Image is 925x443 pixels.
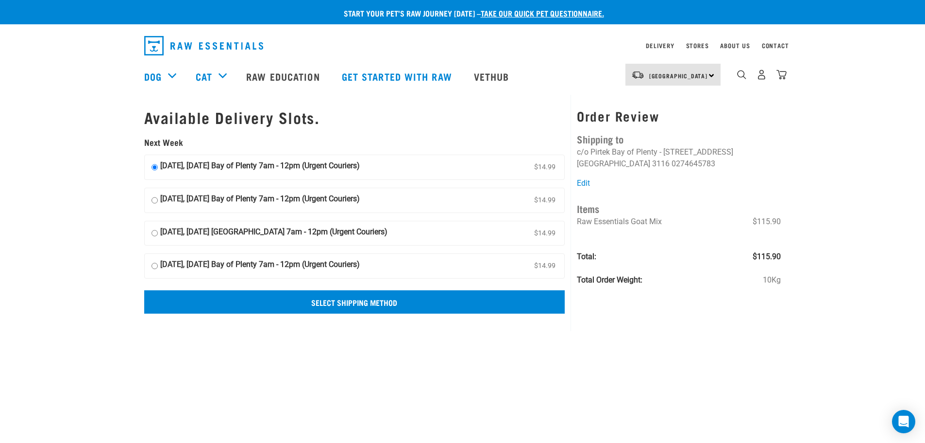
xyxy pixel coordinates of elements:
div: Open Intercom Messenger [892,410,915,433]
a: About Us [720,44,750,47]
a: Cat [196,69,212,84]
input: [DATE], [DATE] Bay of Plenty 7am - 12pm (Urgent Couriers) $14.99 [151,259,158,273]
span: [GEOGRAPHIC_DATA] [649,74,708,77]
nav: dropdown navigation [136,32,789,59]
img: home-icon@2x.png [776,70,787,80]
a: Contact [762,44,789,47]
span: 10Kg [763,274,781,286]
strong: Total: [577,252,596,261]
span: Raw Essentials Goat Mix [577,217,662,226]
span: $115.90 [753,251,781,263]
span: $115.90 [753,216,781,228]
h4: Items [577,201,781,216]
a: take our quick pet questionnaire. [481,11,604,15]
h3: Order Review [577,108,781,124]
img: user.png [757,70,767,80]
span: $14.99 [532,226,557,241]
a: Get started with Raw [332,57,464,96]
h5: Next Week [144,138,565,147]
strong: [DATE], [DATE] Bay of Plenty 7am - 12pm (Urgent Couriers) [160,160,360,175]
strong: [DATE], [DATE] Bay of Plenty 7am - 12pm (Urgent Couriers) [160,259,360,273]
input: Select Shipping Method [144,290,565,314]
strong: [DATE], [DATE] Bay of Plenty 7am - 12pm (Urgent Couriers) [160,193,360,208]
span: $14.99 [532,160,557,175]
span: $14.99 [532,193,557,208]
input: [DATE], [DATE] Bay of Plenty 7am - 12pm (Urgent Couriers) $14.99 [151,193,158,208]
span: $14.99 [532,259,557,273]
li: 0274645783 [672,159,715,168]
img: Raw Essentials Logo [144,36,263,55]
a: Stores [686,44,709,47]
strong: [DATE], [DATE] [GEOGRAPHIC_DATA] 7am - 12pm (Urgent Couriers) [160,226,387,241]
img: home-icon-1@2x.png [737,70,746,79]
a: Delivery [646,44,674,47]
input: [DATE], [DATE] [GEOGRAPHIC_DATA] 7am - 12pm (Urgent Couriers) $14.99 [151,226,158,241]
h1: Available Delivery Slots. [144,108,565,126]
a: Dog [144,69,162,84]
h4: Shipping to [577,131,781,146]
a: Vethub [464,57,521,96]
a: Raw Education [236,57,332,96]
img: van-moving.png [631,71,644,79]
input: [DATE], [DATE] Bay of Plenty 7am - 12pm (Urgent Couriers) $14.99 [151,160,158,175]
a: Edit [577,178,590,188]
li: [GEOGRAPHIC_DATA] 3116 [577,159,670,168]
strong: Total Order Weight: [577,275,642,284]
li: c/o Pirtek Bay of Plenty - [STREET_ADDRESS] [577,147,733,157]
